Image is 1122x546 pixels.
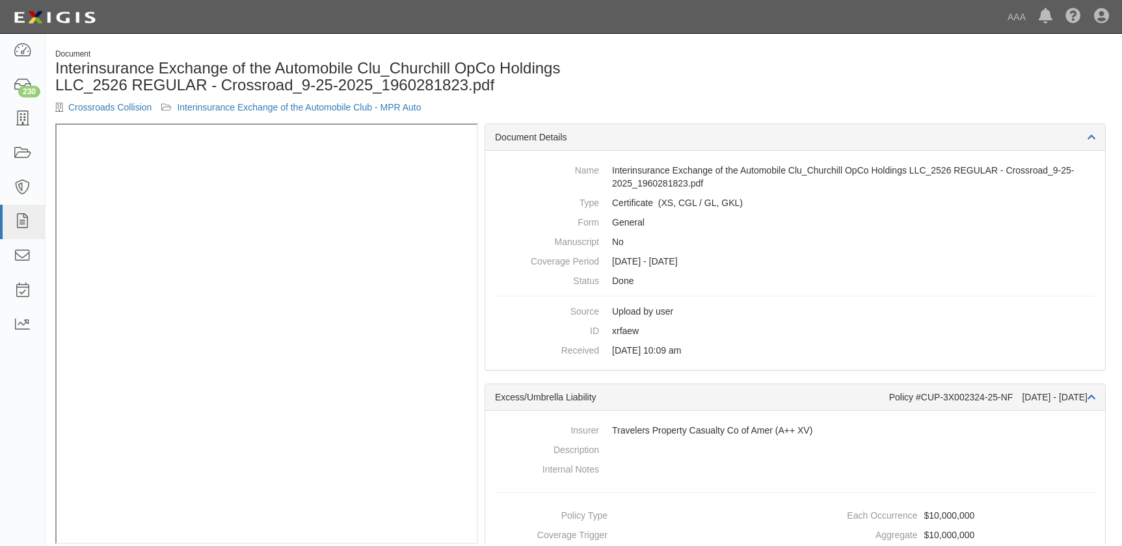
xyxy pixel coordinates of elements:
[801,506,1101,525] dd: $10,000,000
[55,60,574,94] h1: Interinsurance Exchange of the Automobile Clu_Churchill OpCo Holdings LLC_2526 REGULAR - Crossroa...
[485,124,1105,151] div: Document Details
[495,252,1095,271] dd: [DATE] - [DATE]
[1065,9,1081,25] i: Help Center - Complianz
[801,506,918,522] dt: Each Occurrence
[495,232,1095,252] dd: No
[495,440,599,456] dt: Description
[495,161,599,177] dt: Name
[801,525,918,541] dt: Aggregate
[495,213,1095,232] dd: General
[495,271,1095,291] dd: Done
[495,421,599,437] dt: Insurer
[495,193,599,209] dt: Type
[495,161,1095,193] dd: Interinsurance Exchange of the Automobile Clu_Churchill OpCo Holdings LLC_2526 REGULAR - Crossroa...
[495,302,599,318] dt: Source
[495,460,599,476] dt: Internal Notes
[495,193,1095,213] dd: Excess/Umbrella Liability Commercial General Liability / Garage Liability Garage Keepers Liability
[495,341,1095,360] dd: [DATE] 10:09 am
[495,321,1095,341] dd: xrfaew
[495,341,599,357] dt: Received
[495,271,599,287] dt: Status
[495,391,889,404] div: Excess/Umbrella Liability
[495,302,1095,321] dd: Upload by user
[495,421,1095,440] dd: Travelers Property Casualty Co of Amer (A++ XV)
[1001,4,1032,30] a: AAA
[801,525,1101,545] dd: $10,000,000
[889,391,1095,404] div: Policy #CUP-3X002324-25-NF [DATE] - [DATE]
[495,232,599,248] dt: Manuscript
[495,213,599,229] dt: Form
[490,506,608,522] dt: Policy Type
[490,525,608,541] dt: Coverage Trigger
[495,252,599,268] dt: Coverage Period
[177,102,421,112] a: Interinsurance Exchange of the Automobile Club - MPR Auto
[10,6,100,29] img: logo-5460c22ac91f19d4615b14bd174203de0afe785f0fc80cf4dbbc73dc1793850b.png
[18,86,40,97] div: 230
[68,102,152,112] a: Crossroads Collision
[495,321,599,337] dt: ID
[55,49,574,60] div: Document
